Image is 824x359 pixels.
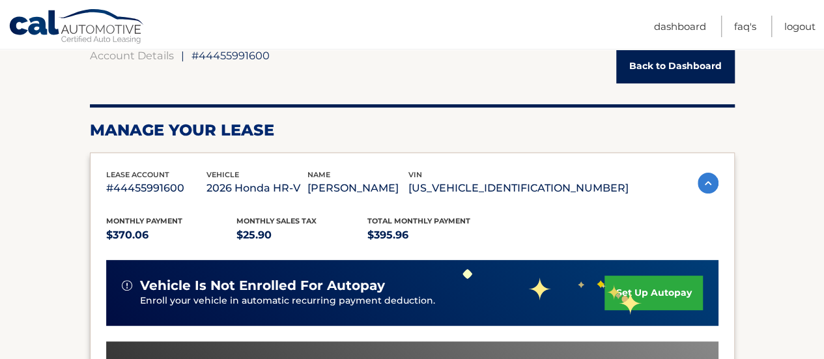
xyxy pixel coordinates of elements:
a: Dashboard [654,16,706,37]
a: set up autopay [604,276,702,310]
p: $25.90 [236,226,367,244]
span: vehicle is not enrolled for autopay [140,278,385,294]
p: 2026 Honda HR-V [206,179,307,197]
span: Monthly sales Tax [236,216,317,225]
p: Enroll your vehicle in automatic recurring payment deduction. [140,294,605,308]
h2: Manage Your Lease [90,121,735,140]
span: vin [408,170,422,179]
p: [PERSON_NAME] [307,179,408,197]
p: $370.06 [106,226,237,244]
a: Logout [784,16,816,37]
span: Total Monthly Payment [367,216,470,225]
a: Back to Dashboard [616,49,735,83]
a: Account Details [90,49,174,62]
span: lease account [106,170,169,179]
span: Monthly Payment [106,216,182,225]
p: $395.96 [367,226,498,244]
img: accordion-active.svg [698,173,718,194]
p: #44455991600 [106,179,207,197]
span: name [307,170,330,179]
p: [US_VEHICLE_IDENTIFICATION_NUMBER] [408,179,629,197]
a: Cal Automotive [8,8,145,46]
span: vehicle [206,170,239,179]
a: FAQ's [734,16,756,37]
img: alert-white.svg [122,280,132,291]
span: | [181,49,184,62]
span: #44455991600 [192,49,270,62]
